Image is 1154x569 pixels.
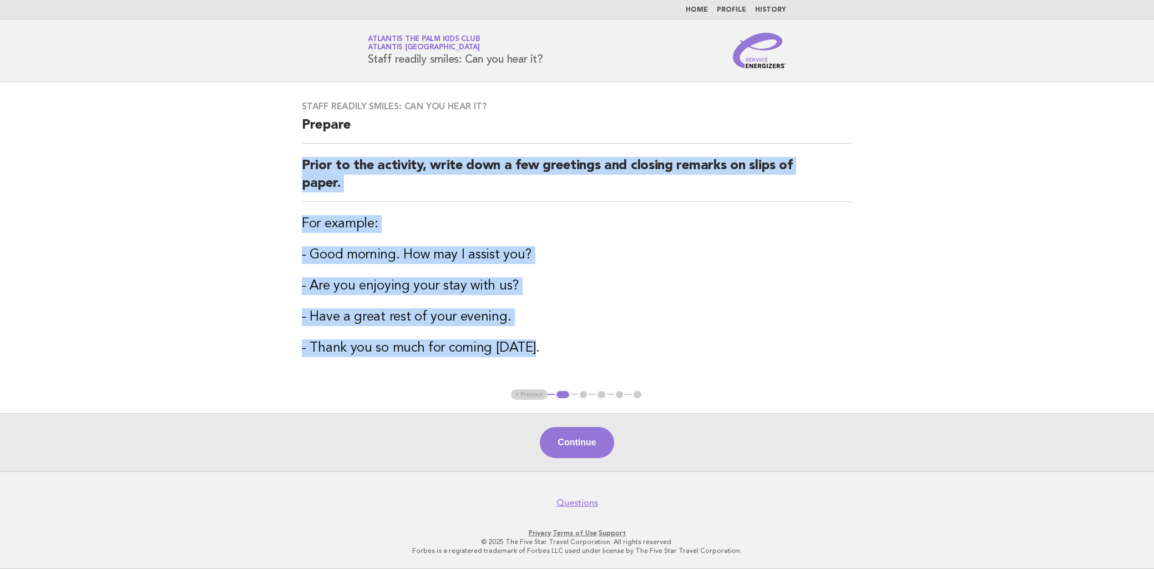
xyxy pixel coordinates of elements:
h3: Staff readily smiles: Can you hear it? [302,101,852,112]
p: Forbes is a registered trademark of Forbes LLC used under license by The Five Star Travel Corpora... [237,546,917,555]
p: · · [237,529,917,537]
h3: - Are you enjoying your stay with us? [302,277,852,295]
span: Atlantis [GEOGRAPHIC_DATA] [368,44,480,52]
h1: Staff readily smiles: Can you hear it? [368,36,543,65]
a: History [755,7,786,13]
h2: Prior to the activity, write down a few greetings and closing remarks on slips of paper. [302,157,852,202]
h3: - Thank you so much for coming [DATE]. [302,339,852,357]
h3: - Have a great rest of your evening. [302,308,852,326]
h3: For example: [302,215,852,233]
a: Terms of Use [553,529,597,537]
p: © 2025 The Five Star Travel Corporation. All rights reserved. [237,537,917,546]
h2: Prepare [302,116,852,144]
a: Atlantis The Palm Kids ClubAtlantis [GEOGRAPHIC_DATA] [368,35,480,51]
a: Support [599,529,626,537]
button: Continue [540,427,614,458]
h3: - Good morning. How may I assist you? [302,246,852,264]
img: Service Energizers [733,33,786,68]
a: Privacy [529,529,551,537]
a: Profile [717,7,746,13]
a: Questions [556,497,598,509]
button: 1 [555,389,571,400]
a: Home [686,7,708,13]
